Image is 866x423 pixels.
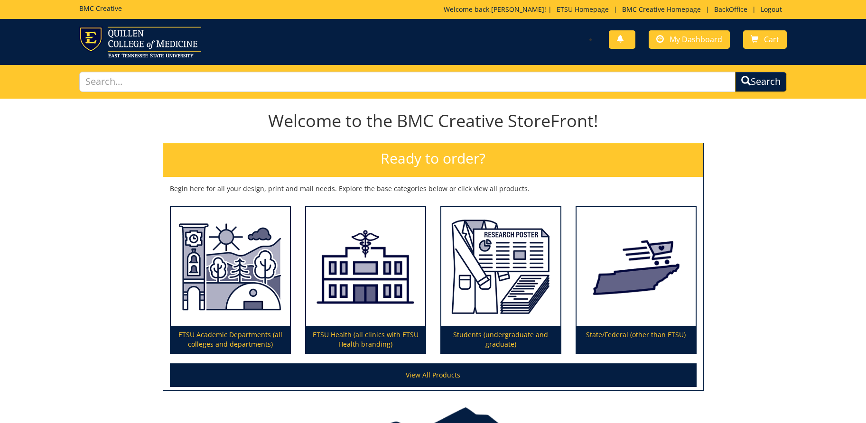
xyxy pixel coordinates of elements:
a: ETSU Academic Departments (all colleges and departments) [171,207,290,353]
a: ETSU Homepage [552,5,614,14]
p: ETSU Health (all clinics with ETSU Health branding) [306,326,425,353]
img: ETSU logo [79,27,201,57]
a: My Dashboard [649,30,730,49]
p: Students (undergraduate and graduate) [441,326,560,353]
span: Cart [764,34,779,45]
button: Search [735,72,787,92]
a: ETSU Health (all clinics with ETSU Health branding) [306,207,425,353]
p: Begin here for all your design, print and mail needs. Explore the base categories below or click ... [170,184,697,193]
a: Logout [756,5,787,14]
img: ETSU Health (all clinics with ETSU Health branding) [306,207,425,326]
a: BackOffice [709,5,752,14]
img: State/Federal (other than ETSU) [577,207,696,326]
a: [PERSON_NAME] [491,5,544,14]
a: View All Products [170,363,697,387]
input: Search... [79,72,736,92]
img: ETSU Academic Departments (all colleges and departments) [171,207,290,326]
p: State/Federal (other than ETSU) [577,326,696,353]
span: My Dashboard [670,34,722,45]
p: ETSU Academic Departments (all colleges and departments) [171,326,290,353]
a: Cart [743,30,787,49]
p: Welcome back, ! | | | | [444,5,787,14]
img: Students (undergraduate and graduate) [441,207,560,326]
h5: BMC Creative [79,5,122,12]
a: Students (undergraduate and graduate) [441,207,560,353]
a: BMC Creative Homepage [617,5,706,14]
a: State/Federal (other than ETSU) [577,207,696,353]
h1: Welcome to the BMC Creative StoreFront! [163,111,704,130]
h2: Ready to order? [163,143,703,177]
